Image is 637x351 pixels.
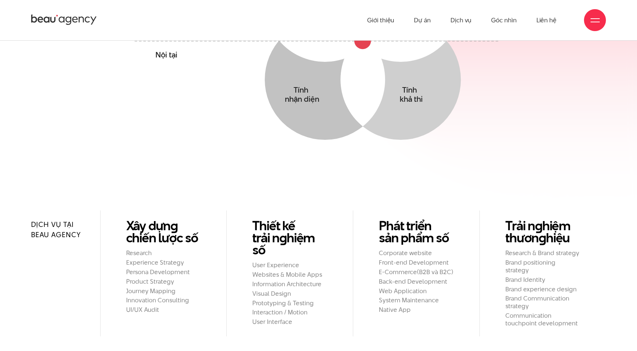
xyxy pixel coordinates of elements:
h2: System Maintenance [379,296,454,304]
h2: Visual Design [252,290,327,298]
h2: Information Architecture [252,280,327,288]
h2: Experience Strategy [126,259,201,266]
h2: Research & Brand strategy [505,249,580,257]
h2: Prototyping & Testing [252,299,327,307]
en: g [535,217,542,235]
h2: Back-end Development [379,278,454,285]
h2: Corporate website [379,249,454,257]
en: g [279,229,287,247]
h2: Innovation Consulting [126,296,201,304]
h2: Journey Mapping [126,287,201,295]
tspan: Nội tại [155,49,177,60]
a: Xây dựng chiến lược số [126,220,201,244]
h2: Front-end Development [379,259,454,266]
a: Thiết kếtrải nghiệm số [252,220,327,256]
h2: Websites & Mobile Apps [252,271,327,279]
h2: Native App [379,306,454,314]
h2: Brand Communication strategy [505,295,580,310]
h2: Brand experience design [505,285,580,293]
h2: Brand Identity [505,276,580,284]
h2: Web Application [379,287,454,295]
h2: Communication touchpoint development [505,312,580,327]
en: g [170,217,178,235]
a: Trải nghiệmthươnghiệu [505,220,580,244]
h2: Persona Development [126,268,201,276]
h2: User Experience [252,261,327,269]
h2: Interaction / Motion [252,309,327,316]
h2: Brand positioning strategy [505,259,580,274]
a: Phát triểnsản phẩm số [379,220,454,244]
h2: User Interface [252,318,327,326]
h2: Dịch vụ tại Beau Agency [31,220,86,240]
h2: Product Strategy [126,278,201,285]
h2: E-Commerce(B2B và B2C) [379,268,454,276]
en: g [539,229,546,247]
h2: UI/UX Audit [126,306,201,314]
h2: Research [126,249,201,257]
